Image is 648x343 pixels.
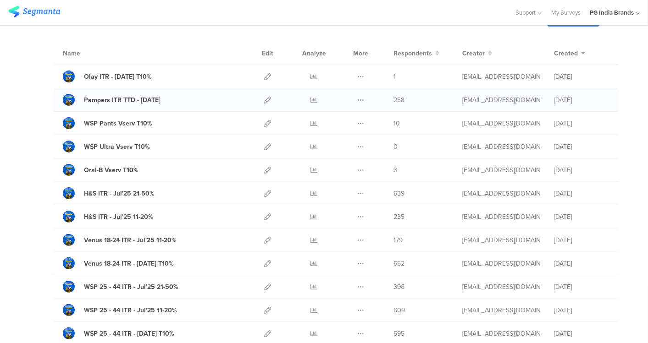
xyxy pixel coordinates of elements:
span: 396 [393,282,404,292]
div: [DATE] [554,72,609,82]
div: WSP 25 - 44 ITR - Jul'25 11-20% [84,305,177,315]
div: kar.s.1@pg.com [462,305,540,315]
a: H&S ITR - Jul'25 11-20% [63,211,153,223]
div: [DATE] [554,259,609,268]
span: Respondents [393,49,432,58]
a: Olay ITR - [DATE] T10% [63,71,152,82]
img: segmanta logo [8,6,60,17]
div: [DATE] [554,212,609,222]
div: [DATE] [554,282,609,292]
div: kar.s.1@pg.com [462,212,540,222]
div: [DATE] [554,119,609,128]
div: Venus 18-24 ITR - Jul'25 11-20% [84,235,177,245]
span: 652 [393,259,404,268]
a: WSP 25 - 44 ITR - Jul'25 21-50% [63,281,178,293]
a: Venus 18-24 ITR - Jul'25 11-20% [63,234,177,246]
div: kar.s.1@pg.com [462,95,540,105]
a: H&S ITR - Jul'25 21-50% [63,187,155,199]
div: More [351,42,371,65]
div: Analyze [300,42,328,65]
div: WSP 25 - 44 ITR - Jul'25 21-50% [84,282,178,292]
div: kar.s.1@pg.com [462,235,540,245]
a: Venus 18-24 ITR - [DATE] T10% [63,257,174,269]
div: [DATE] [554,329,609,338]
div: [DATE] [554,305,609,315]
button: Creator [462,49,492,58]
div: Name [63,49,118,58]
span: Created [554,49,578,58]
div: [DATE] [554,235,609,245]
div: kar.s.1@pg.com [462,282,540,292]
div: WSP 25 - 44 ITR - Jul'25 T10% [84,329,174,338]
div: WSP Pants Vserv T10% [84,119,152,128]
span: Support [516,8,536,17]
div: kar.s.1@pg.com [462,119,540,128]
a: Oral-B Vserv T10% [63,164,138,176]
a: Pampers ITR TTD - [DATE] [63,94,161,106]
span: 258 [393,95,404,105]
div: [DATE] [554,165,609,175]
div: [DATE] [554,189,609,198]
div: Edit [258,42,277,65]
span: 179 [393,235,403,245]
div: [DATE] [554,142,609,152]
span: 609 [393,305,405,315]
div: H&S ITR - Jul'25 21-50% [84,189,155,198]
a: WSP 25 - 44 ITR - Jul'25 11-20% [63,304,177,316]
button: Created [554,49,585,58]
div: PG India Brands [590,8,634,17]
div: Venus 18-24 ITR - Jul'25 T10% [84,259,174,268]
a: WSP Ultra Vserv T10% [63,141,150,152]
span: 235 [393,212,404,222]
span: 595 [393,329,404,338]
span: 10 [393,119,400,128]
div: kar.s.1@pg.com [462,165,540,175]
button: Respondents [393,49,439,58]
div: kar.s.1@pg.com [462,72,540,82]
span: 639 [393,189,404,198]
div: WSP Ultra Vserv T10% [84,142,150,152]
span: 1 [393,72,396,82]
div: kar.s.1@pg.com [462,189,540,198]
div: kar.s.1@pg.com [462,142,540,152]
span: 0 [393,142,398,152]
div: Olay ITR - Sep'25 T10% [84,72,152,82]
div: H&S ITR - Jul'25 11-20% [84,212,153,222]
span: Creator [462,49,485,58]
div: kar.s.1@pg.com [462,329,540,338]
div: [DATE] [554,95,609,105]
div: Pampers ITR TTD - Aug'25 [84,95,161,105]
a: WSP 25 - 44 ITR - [DATE] T10% [63,327,174,339]
div: kar.s.1@pg.com [462,259,540,268]
a: WSP Pants Vserv T10% [63,117,152,129]
span: 3 [393,165,397,175]
div: Oral-B Vserv T10% [84,165,138,175]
